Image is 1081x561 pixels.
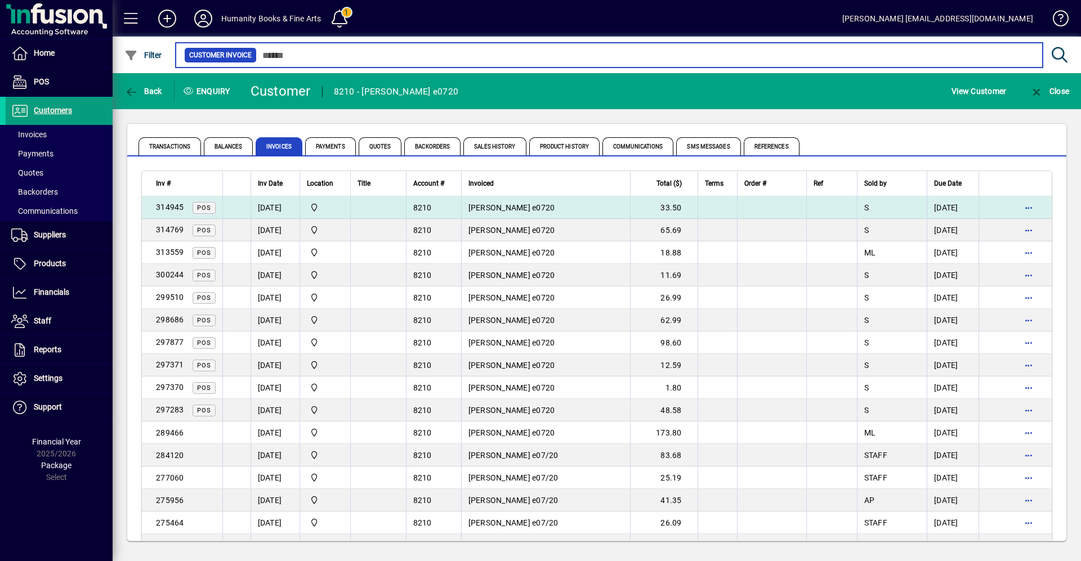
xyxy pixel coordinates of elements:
td: [DATE] [251,444,300,466]
button: Filter [122,45,165,65]
td: [DATE] [251,219,300,241]
button: More options [1020,469,1038,487]
span: POS [197,227,211,234]
span: 300244 [156,270,184,279]
a: Staff [6,307,113,335]
span: 8210 [413,361,432,370]
span: Reports [34,345,61,354]
td: [DATE] [927,219,979,241]
button: More options [1020,536,1038,554]
span: 8210 [413,518,432,527]
span: Back [124,87,162,96]
span: Total ($) [656,177,682,190]
span: 314945 [156,203,184,212]
span: Humanity Books & Fine Art Supplies [307,359,343,371]
span: Balances [204,137,253,155]
span: POS [197,339,211,347]
span: [PERSON_NAME] e0720 [468,406,555,415]
button: More options [1020,379,1038,397]
span: S [864,406,869,415]
span: Product History [529,137,600,155]
div: Due Date [934,177,972,190]
span: Humanity Books & Fine Art Supplies [307,224,343,236]
button: More options [1020,356,1038,374]
a: POS [6,68,113,96]
td: [DATE] [251,264,300,286]
span: References [744,137,799,155]
button: More options [1020,199,1038,217]
div: Sold by [864,177,921,190]
a: Financials [6,279,113,307]
span: Customer Invoice [189,50,252,61]
td: 98.60 [630,331,698,354]
button: More options [1020,311,1038,329]
button: Add [149,8,185,29]
a: Knowledge Base [1044,2,1067,39]
span: POS [197,294,211,302]
span: 8210 [413,473,432,482]
td: [DATE] [927,354,979,376]
td: [DATE] [927,421,979,444]
a: Invoices [6,125,113,144]
span: Communications [11,207,78,216]
td: [DATE] [927,309,979,331]
span: 297877 [156,338,184,347]
span: 297371 [156,360,184,369]
span: Humanity Books & Fine Art Supplies [307,494,343,506]
span: [PERSON_NAME] e07/20 [468,496,559,505]
span: [PERSON_NAME] e0720 [468,248,555,257]
span: S [864,226,869,235]
span: 8210 [413,271,432,280]
button: More options [1020,221,1038,239]
span: 275462 [156,541,184,550]
div: Customer [251,82,311,100]
span: Sales History [463,137,526,155]
span: 8210 [413,203,432,212]
button: View Customer [949,81,1009,101]
button: More options [1020,244,1038,262]
a: Support [6,393,113,421]
span: S [864,338,869,347]
td: [DATE] [251,286,300,309]
span: POS [197,317,211,324]
td: 25.19 [630,466,698,489]
div: Humanity Books & Fine Arts [221,10,321,28]
span: [PERSON_NAME] e07/20 [468,451,559,460]
span: Quotes [11,168,43,177]
td: 33.50 [630,196,698,219]
button: Back [122,81,165,101]
span: Humanity Books & Fine Art Supplies [307,382,343,394]
span: Backorders [404,137,461,155]
div: Ref [814,177,850,190]
td: [DATE] [927,444,979,466]
span: 275464 [156,518,184,527]
td: [DATE] [927,264,979,286]
td: [DATE] [251,309,300,331]
span: AP [864,496,875,505]
span: Humanity Books & Fine Art Supplies [307,336,343,349]
span: [PERSON_NAME] e0720 [468,316,555,325]
td: [DATE] [251,511,300,534]
span: STAFF [864,473,887,482]
span: 8210 [413,428,432,437]
td: 62.99 [630,309,698,331]
span: Suppliers [34,230,66,239]
span: S [864,316,869,325]
span: Order # [744,177,766,190]
a: Quotes [6,163,113,182]
span: Humanity Books & Fine Art Supplies [307,539,343,551]
div: Invoiced [468,177,623,190]
td: 41.35 [630,489,698,511]
span: S [864,361,869,370]
button: More options [1020,289,1038,307]
span: Humanity Books & Fine Art Supplies [307,291,343,304]
span: Ref [814,177,823,190]
td: [DATE] [927,466,979,489]
span: [PERSON_NAME] e07/20 [468,518,559,527]
span: Close [1030,87,1069,96]
td: [DATE] [927,241,979,264]
span: POS [197,272,211,279]
div: Inv # [156,177,216,190]
span: Due Date [934,177,962,190]
span: [PERSON_NAME] e0720 [468,428,555,437]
